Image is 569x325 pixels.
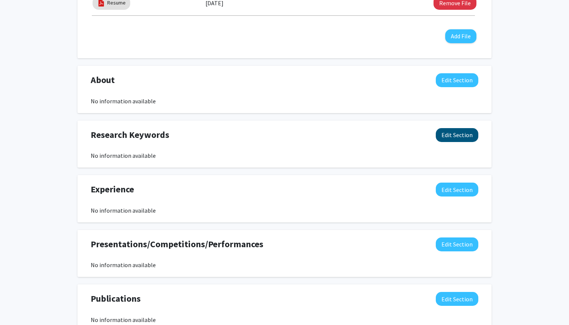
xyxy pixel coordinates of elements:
div: No information available [91,151,478,160]
span: Publications [91,292,141,305]
div: No information available [91,260,478,269]
span: Experience [91,183,134,196]
iframe: Chat [6,291,32,319]
button: Edit Research Keywords [436,128,478,142]
div: No information available [91,315,478,324]
button: Edit Presentations/Competitions/Performances [436,237,478,251]
button: Edit Experience [436,183,478,197]
span: Research Keywords [91,128,169,142]
div: No information available [91,97,478,106]
button: Edit About [436,73,478,87]
span: About [91,73,115,87]
button: Add File [445,29,476,43]
div: No information available [91,206,478,215]
span: Presentations/Competitions/Performances [91,237,263,251]
button: Edit Publications [436,292,478,306]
